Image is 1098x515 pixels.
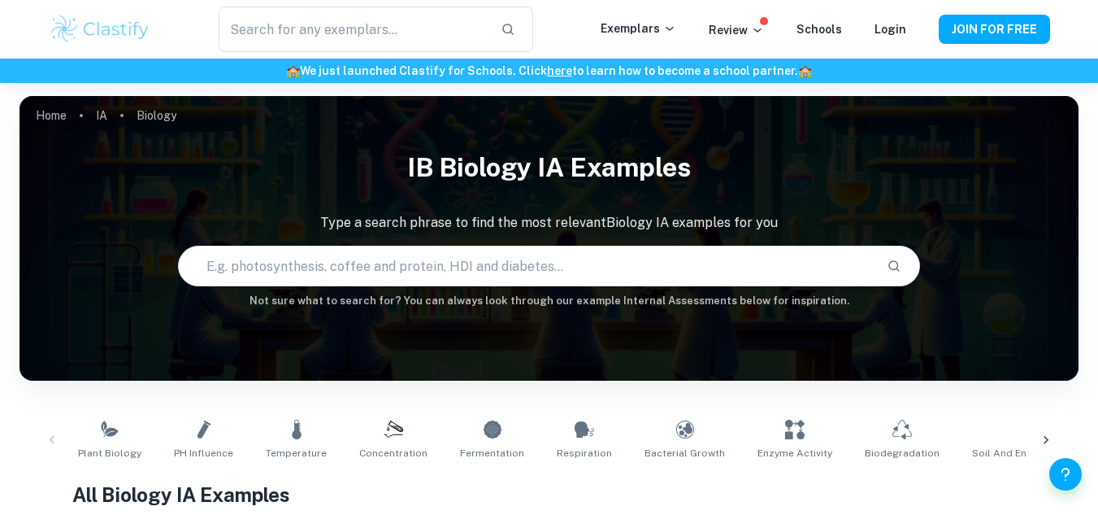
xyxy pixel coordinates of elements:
[20,293,1078,309] h6: Not sure what to search for? You can always look through our example Internal Assessments below f...
[20,213,1078,233] p: Type a search phrase to find the most relevant Biology IA examples for you
[179,243,873,289] input: E.g. photosynthesis, coffee and protein, HDI and diabetes...
[3,62,1095,80] h6: We just launched Clastify for Schools. Click to learn how to become a school partner.
[266,446,327,460] span: Temperature
[1049,458,1082,491] button: Help and Feedback
[96,104,107,127] a: IA
[460,446,524,460] span: Fermentation
[78,446,141,460] span: Plant Biology
[36,104,67,127] a: Home
[880,252,908,280] button: Search
[219,7,487,52] input: Search for any exemplars...
[359,446,427,460] span: Concentration
[49,13,152,46] img: Clastify logo
[72,480,1026,509] h1: All Biology IA Examples
[557,446,612,460] span: Respiration
[798,64,812,77] span: 🏫
[286,64,300,77] span: 🏫
[796,23,842,36] a: Schools
[547,64,572,77] a: here
[874,23,906,36] a: Login
[137,107,176,124] p: Biology
[709,21,764,39] p: Review
[757,446,832,460] span: Enzyme Activity
[865,446,940,460] span: Biodegradation
[20,142,1078,194] h1: IB Biology IA examples
[601,20,676,37] p: Exemplars
[644,446,725,460] span: Bacterial Growth
[174,446,233,460] span: pH Influence
[939,15,1050,44] button: JOIN FOR FREE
